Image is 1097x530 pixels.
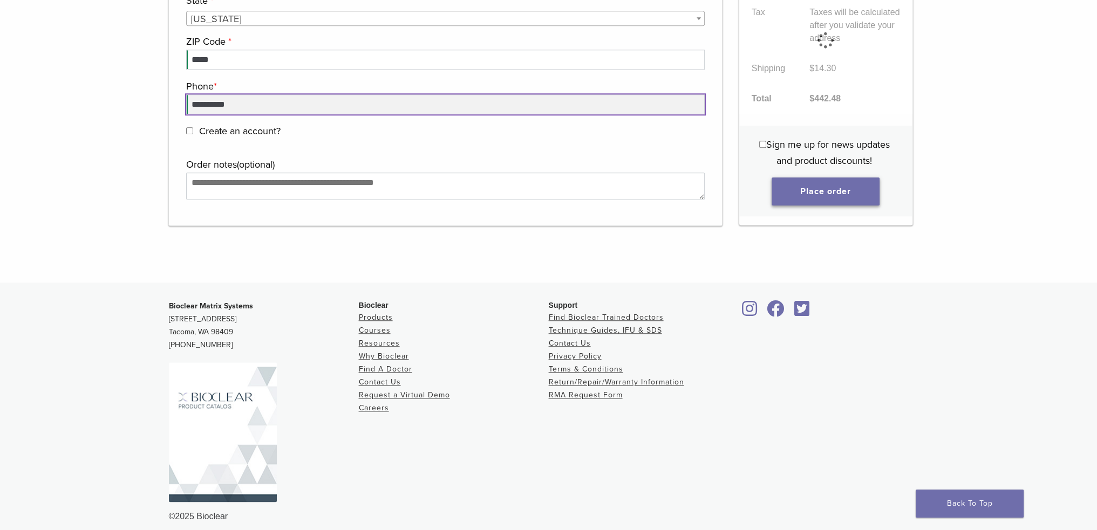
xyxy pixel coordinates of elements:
[549,390,623,400] a: RMA Request Form
[186,127,193,134] input: Create an account?
[759,141,766,148] input: Sign me up for news updates and product discounts!
[169,300,359,352] p: [STREET_ADDRESS] Tacoma, WA 98409 [PHONE_NUMBER]
[549,301,578,309] span: Support
[359,377,401,387] a: Contact Us
[359,352,409,361] a: Why Bioclear
[772,178,880,206] button: Place order
[739,307,761,318] a: Bioclear
[359,364,412,374] a: Find A Doctor
[549,313,664,322] a: Find Bioclear Trained Doctors
[186,156,703,173] label: Order notes
[791,307,813,318] a: Bioclear
[237,159,275,170] span: (optional)
[169,301,253,311] strong: Bioclear Matrix Systems
[359,339,400,348] a: Resources
[199,125,281,137] span: Create an account?
[766,139,890,167] span: Sign me up for news updates and product discounts!
[549,339,591,348] a: Contact Us
[169,510,929,523] div: ©2025 Bioclear
[186,11,705,26] span: State
[359,403,389,412] a: Careers
[764,307,788,318] a: Bioclear
[916,490,1024,518] a: Back To Top
[359,301,389,309] span: Bioclear
[549,364,623,374] a: Terms & Conditions
[549,352,602,361] a: Privacy Policy
[169,362,277,502] img: Bioclear
[359,313,393,322] a: Products
[186,78,703,94] label: Phone
[549,377,684,387] a: Return/Repair/Warranty Information
[359,390,450,400] a: Request a Virtual Demo
[187,11,705,26] span: California
[549,326,662,335] a: Technique Guides, IFU & SDS
[359,326,391,335] a: Courses
[186,33,703,50] label: ZIP Code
